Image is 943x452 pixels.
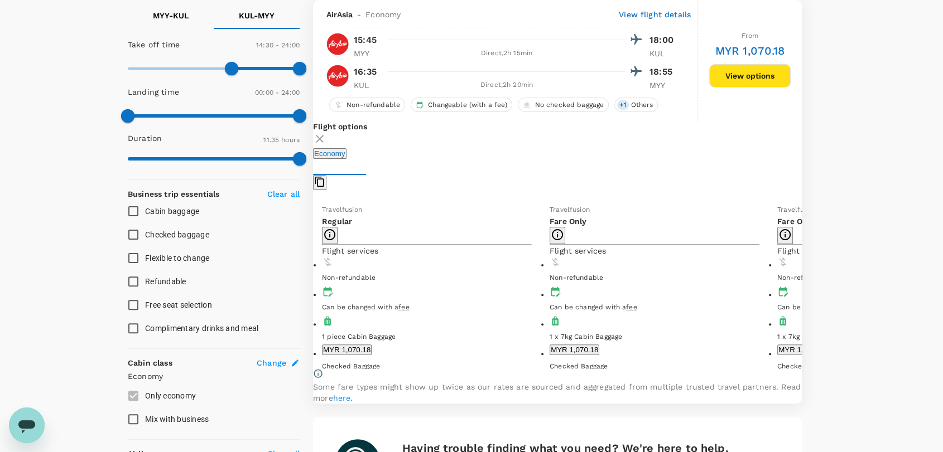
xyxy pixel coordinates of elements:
[267,188,300,200] p: Clear all
[329,98,405,112] div: Non-refundable
[239,10,275,21] p: KUL - MYY
[128,133,162,144] p: Duration
[326,33,349,55] img: AK
[333,393,351,402] a: here
[354,65,377,79] p: 16:35
[777,246,834,255] span: Flight services
[617,100,628,110] span: + 1
[550,344,599,355] button: MYR 1,070.18
[342,100,405,110] span: Non-refundable
[128,358,172,367] strong: Cabin class
[313,148,347,159] button: Economy
[550,362,608,370] span: Checked Baggage
[531,100,609,110] span: No checked baggage
[256,41,300,49] span: 14:30 - 24:00
[145,391,196,400] span: Only economy
[128,371,300,382] p: Economy
[145,254,210,263] span: Flexible to change
[322,344,372,355] button: MYR 1,070.18
[518,98,609,112] div: No checked baggage
[777,344,827,355] button: MYR 1,127.43
[322,274,376,281] span: Non-refundable
[709,64,791,88] button: View options
[649,48,677,59] p: KUL
[326,9,353,20] span: AirAsia
[550,302,759,313] div: Can be changed with a
[388,48,625,59] div: Direct , 2h 15min
[550,274,603,281] span: Non-refundable
[365,9,401,20] span: Economy
[326,65,349,87] img: AK
[257,357,286,368] span: Change
[649,80,677,91] p: MYY
[145,277,186,286] span: Refundable
[742,32,759,40] span: From
[145,324,258,333] span: Complimentary drinks and meal
[313,381,802,404] p: Some fare types might show up twice as our rates are sourced and aggregated from multiple trusted...
[649,33,677,47] p: 18:00
[614,98,658,112] div: +1Others
[398,303,409,311] span: fee
[322,206,362,213] span: Travelfusion
[145,230,209,239] span: Checked baggage
[627,100,658,110] span: Others
[777,362,835,370] span: Checked Baggage
[128,39,180,50] p: Take off time
[354,80,382,91] p: KUL
[263,136,300,144] span: 11.35 hours
[255,89,300,96] span: 00:00 - 24:00
[777,206,817,213] span: Travelfusion
[322,333,396,341] span: 1 piece Cabin Baggage
[550,246,606,255] span: Flight services
[619,9,691,20] p: View flight details
[9,407,45,443] iframe: Button to launch messaging window
[777,274,831,281] span: Non-refundable
[550,216,759,227] p: Fare Only
[715,42,785,60] h6: MYR 1,070.18
[354,48,382,59] p: MYY
[550,206,590,213] span: Travelfusion
[322,216,532,227] p: Regular
[388,80,625,91] div: Direct , 2h 20min
[153,10,189,21] p: MYY - KUL
[424,100,511,110] span: Changeable (with a fee)
[145,300,212,309] span: Free seat selection
[322,362,380,370] span: Checked Baggage
[353,9,365,20] span: -
[411,98,512,112] div: Changeable (with a fee)
[322,302,532,313] div: Can be changed with a
[777,333,850,341] span: 1 x 7kg Cabin Baggage
[322,246,378,255] span: Flight services
[128,86,179,98] p: Landing time
[145,207,199,216] span: Cabin baggage
[354,33,377,47] p: 15:45
[649,65,677,79] p: 18:55
[626,303,637,311] span: fee
[550,333,622,341] span: 1 x 7kg Cabin Baggage
[313,121,802,132] p: Flight options
[145,415,209,424] span: Mix with business
[128,189,220,198] strong: Business trip essentials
